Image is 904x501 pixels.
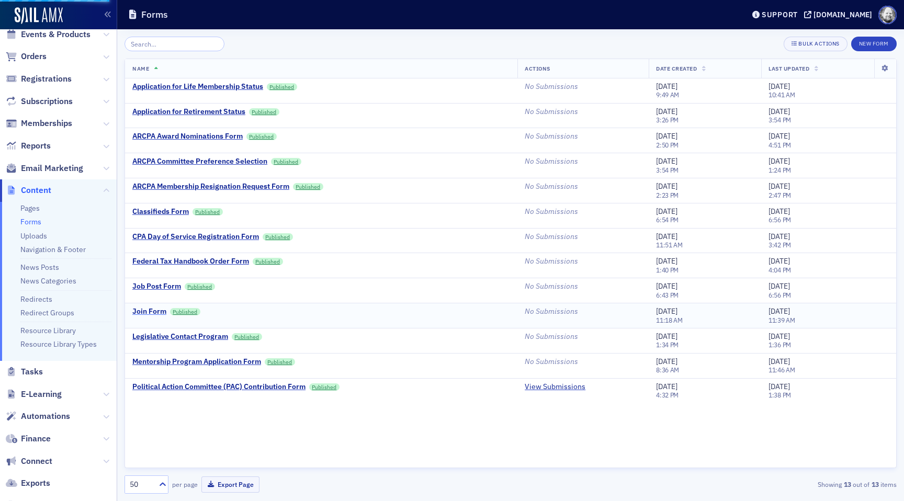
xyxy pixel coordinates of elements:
span: Exports [21,477,50,489]
a: Job Post Form [132,282,181,291]
button: [DOMAIN_NAME] [804,11,876,18]
a: Political Action Committee (PAC) Contribution Form [132,382,306,392]
a: Published [232,333,262,340]
time: 1:40 PM [656,266,679,274]
span: [DATE] [769,281,790,291]
time: 4:04 PM [769,266,791,274]
span: [DATE] [769,207,790,216]
a: Application for Life Membership Status [132,82,263,92]
a: Published [249,108,279,116]
a: Published [263,233,293,241]
div: ARCPA Award Nominations Form [132,132,243,141]
div: No Submissions [525,232,641,242]
span: [DATE] [769,332,790,341]
div: No Submissions [525,282,641,291]
a: Published [265,358,295,366]
a: Uploads [20,231,47,241]
span: [DATE] [656,357,677,366]
div: [DOMAIN_NAME] [813,10,872,19]
time: 11:18 AM [656,316,683,324]
input: Search… [125,37,224,51]
div: No Submissions [525,207,641,217]
span: [DATE] [656,107,677,116]
a: Registrations [6,73,72,85]
div: No Submissions [525,107,641,117]
a: Automations [6,411,70,422]
div: No Submissions [525,357,641,367]
span: Date Created [656,65,697,72]
button: New Form [851,37,897,51]
div: ARCPA Committee Preference Selection [132,157,267,166]
button: Export Page [201,476,259,493]
span: [DATE] [656,131,677,141]
time: 6:54 PM [656,215,679,224]
span: Name [132,65,149,72]
div: No Submissions [525,157,641,166]
strong: 13 [842,480,853,489]
a: Forms [20,217,41,226]
time: 11:39 AM [769,316,795,324]
span: Automations [21,411,70,422]
a: News Posts [20,263,59,272]
time: 2:50 PM [656,141,679,149]
a: Mentorship Program Application Form [132,357,261,367]
a: New Form [851,38,897,48]
a: Join Form [132,307,166,316]
span: Email Marketing [21,163,83,174]
span: Orders [21,51,47,62]
span: [DATE] [656,256,677,266]
span: [DATE] [656,207,677,216]
time: 1:34 PM [656,340,679,349]
div: No Submissions [525,82,641,92]
span: [DATE] [769,107,790,116]
a: Tasks [6,366,43,378]
a: Resource Library Types [20,339,97,349]
a: Reports [6,140,51,152]
div: 50 [130,479,153,490]
span: [DATE] [656,306,677,316]
time: 2:23 PM [656,191,679,199]
label: per page [172,480,198,489]
time: 6:56 PM [769,215,791,224]
span: Content [21,185,51,196]
span: [DATE] [656,156,677,166]
time: 10:41 AM [769,90,795,99]
time: 11:51 AM [656,241,683,249]
span: Subscriptions [21,96,73,107]
a: Redirects [20,294,52,304]
span: [DATE] [769,156,790,166]
span: [DATE] [769,256,790,266]
a: News Categories [20,276,76,286]
time: 3:54 PM [769,116,791,124]
time: 3:42 PM [769,241,791,249]
a: Subscriptions [6,96,73,107]
div: No Submissions [525,307,641,316]
a: CPA Day of Service Registration Form [132,232,259,242]
a: Published [267,83,297,90]
a: Events & Products [6,29,91,40]
div: No Submissions [525,182,641,191]
a: Navigation & Footer [20,245,86,254]
span: Tasks [21,366,43,378]
span: [DATE] [769,82,790,91]
a: ARCPA Membership Resignation Request Form [132,182,289,191]
a: Legislative Contact Program [132,332,228,341]
time: 9:49 AM [656,90,679,99]
span: [DATE] [769,306,790,316]
time: 1:24 PM [769,166,791,174]
time: 8:36 AM [656,366,679,374]
a: Orders [6,51,47,62]
a: E-Learning [6,389,62,400]
div: Application for Retirement Status [132,107,245,117]
a: Content [6,185,51,196]
span: [DATE] [769,357,790,366]
a: View Submissions [525,382,585,392]
span: [DATE] [656,232,677,241]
